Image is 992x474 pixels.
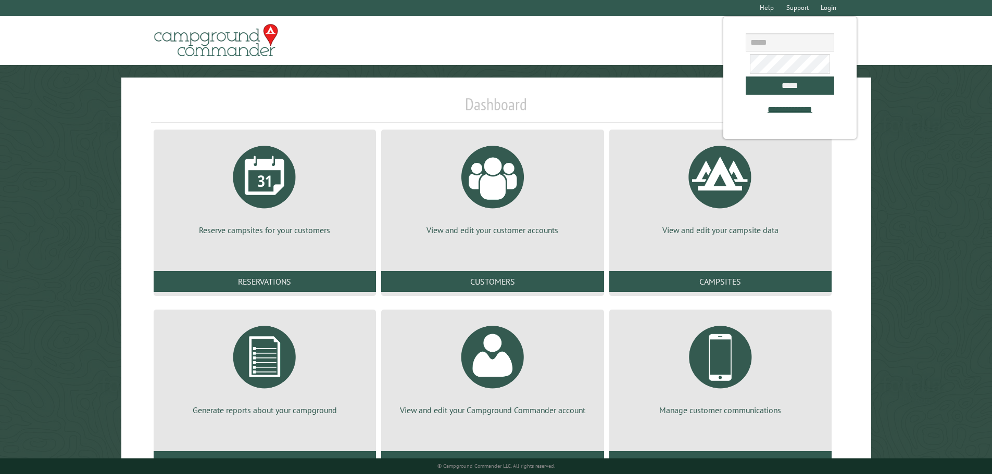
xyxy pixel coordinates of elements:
[151,94,842,123] h1: Dashboard
[437,463,555,469] small: © Campground Commander LLC. All rights reserved.
[394,318,591,416] a: View and edit your Campground Commander account
[394,404,591,416] p: View and edit your Campground Commander account
[622,404,819,416] p: Manage customer communications
[609,451,832,472] a: Communications
[622,224,819,236] p: View and edit your campsite data
[609,271,832,292] a: Campsites
[622,318,819,416] a: Manage customer communications
[381,271,604,292] a: Customers
[381,451,604,472] a: Account
[151,20,281,61] img: Campground Commander
[166,404,363,416] p: Generate reports about your campground
[166,138,363,236] a: Reserve campsites for your customers
[154,451,376,472] a: Reports
[154,271,376,292] a: Reservations
[166,224,363,236] p: Reserve campsites for your customers
[166,318,363,416] a: Generate reports about your campground
[394,224,591,236] p: View and edit your customer accounts
[622,138,819,236] a: View and edit your campsite data
[394,138,591,236] a: View and edit your customer accounts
